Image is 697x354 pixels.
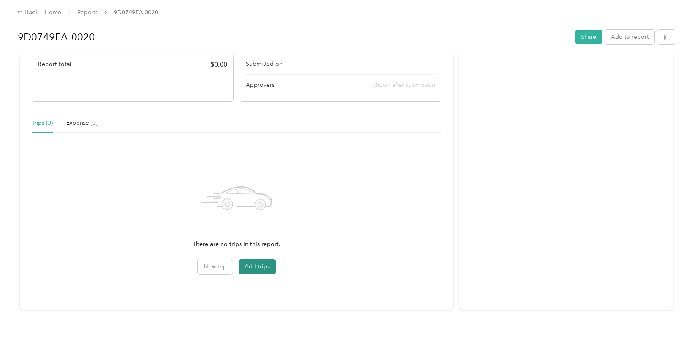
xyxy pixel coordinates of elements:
div: Back [17,8,39,18]
span: Submitted on [246,59,283,68]
button: Add to report [605,29,654,44]
span: Report total [38,60,72,69]
div: Expense (0) [66,118,97,128]
p: There are no trips in this report. [193,240,280,249]
a: Home [45,9,61,16]
span: Approvers [246,80,274,89]
button: Add trips [239,259,276,274]
span: 9D0749EA-0020 [114,8,158,17]
button: Share [575,29,602,44]
iframe: Everlance-gr Chat Button Frame [650,307,697,354]
div: Trips (0) [32,118,53,128]
span: - [433,59,435,68]
span: $ 0.00 [210,59,227,70]
button: New trip [198,259,233,274]
h1: 9D0749EA-0020 [18,27,569,47]
span: shown after submission [373,81,435,88]
a: Reports [77,9,98,16]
